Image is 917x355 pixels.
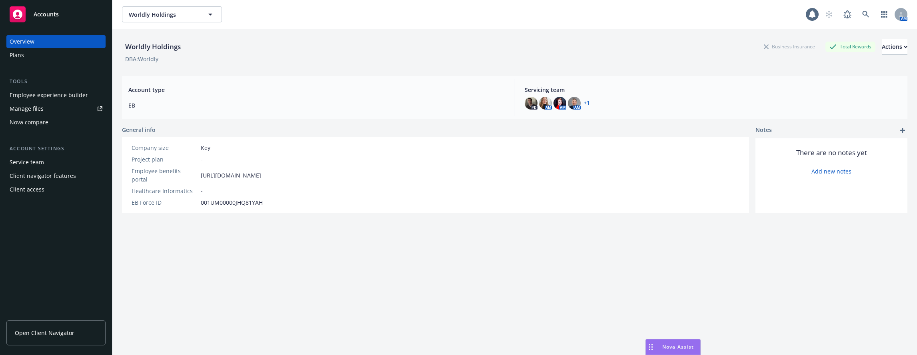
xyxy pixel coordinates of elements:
[10,183,44,196] div: Client access
[6,156,106,169] a: Service team
[122,126,156,134] span: General info
[525,97,537,110] img: photo
[6,170,106,182] a: Client navigator features
[132,167,198,183] div: Employee benefits portal
[796,148,867,158] span: There are no notes yet
[6,89,106,102] a: Employee experience builder
[6,183,106,196] a: Client access
[876,6,892,22] a: Switch app
[122,42,184,52] div: Worldly Holdings
[10,89,88,102] div: Employee experience builder
[128,86,505,94] span: Account type
[821,6,837,22] a: Start snowing
[525,86,901,94] span: Servicing team
[10,156,44,169] div: Service team
[882,39,907,55] button: Actions
[132,155,198,164] div: Project plan
[645,339,701,355] button: Nova Assist
[760,42,819,52] div: Business Insurance
[6,145,106,153] div: Account settings
[755,126,772,135] span: Notes
[839,6,855,22] a: Report a Bug
[201,198,263,207] span: 001UM00000JHQ81YAH
[10,49,24,62] div: Plans
[584,101,589,106] a: +1
[10,170,76,182] div: Client navigator features
[882,39,907,54] div: Actions
[15,329,74,337] span: Open Client Navigator
[6,3,106,26] a: Accounts
[553,97,566,110] img: photo
[122,6,222,22] button: Worldly Holdings
[646,339,656,355] div: Drag to move
[128,101,505,110] span: EB
[201,187,203,195] span: -
[201,171,261,179] a: [URL][DOMAIN_NAME]
[811,167,851,176] a: Add new notes
[6,49,106,62] a: Plans
[132,198,198,207] div: EB Force ID
[132,187,198,195] div: Healthcare Informatics
[129,10,198,19] span: Worldly Holdings
[10,35,34,48] div: Overview
[34,11,59,18] span: Accounts
[539,97,552,110] img: photo
[132,144,198,152] div: Company size
[10,116,48,129] div: Nova compare
[825,42,875,52] div: Total Rewards
[6,102,106,115] a: Manage files
[201,155,203,164] span: -
[125,55,158,63] div: DBA: Worldly
[858,6,874,22] a: Search
[6,116,106,129] a: Nova compare
[568,97,581,110] img: photo
[6,78,106,86] div: Tools
[201,144,210,152] span: Key
[6,35,106,48] a: Overview
[898,126,907,135] a: add
[662,343,694,350] span: Nova Assist
[10,102,44,115] div: Manage files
